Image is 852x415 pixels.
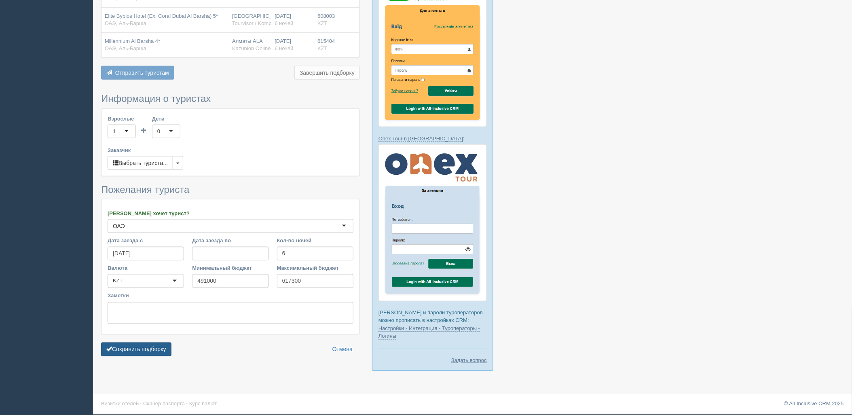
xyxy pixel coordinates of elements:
button: Отправить туристам [101,66,174,80]
label: Минимальный бюджет [192,265,268,272]
button: Завершить подборку [294,66,360,80]
a: Визитки отелей [101,401,139,407]
div: Алматы ALA [232,38,268,53]
span: 6 ночей [275,45,293,51]
div: [DATE] [275,38,311,53]
a: Задать вопрос [451,357,487,364]
div: 0 [157,127,160,136]
span: · [140,401,142,407]
span: 615404 [317,38,335,44]
span: Millennium Al Barsha 4* [105,38,160,44]
button: Сохранить подборку [101,343,171,356]
span: · [186,401,188,407]
span: ОАЭ, Аль-Барша [105,20,146,26]
label: Заказчик [108,146,353,154]
label: Заметки [108,292,353,300]
div: [GEOGRAPHIC_DATA] [232,13,268,28]
span: 608003 [317,13,335,19]
label: Валюта [108,265,184,272]
span: Отправить туристам [115,70,169,76]
span: Tourvisor / Kompas (KZ) [232,20,289,26]
div: ОАЭ [113,222,125,230]
label: Дети [152,115,180,123]
a: Сканер паспорта [143,401,185,407]
p: [PERSON_NAME] и пароли туроператоров можно прописать в настройках CRM: [378,309,487,340]
div: 1 [113,127,116,136]
p: : [378,135,487,142]
div: [DATE] [275,13,311,28]
a: © All-Inclusive CRM 2025 [784,401,844,407]
label: Максимальный бюджет [277,265,353,272]
span: Elite Byblos Hotel (Ex. Coral Dubai Al Barsha) 5* [105,13,218,19]
label: [PERSON_NAME] хочет турист? [108,210,353,217]
label: Дата заезда с [108,237,184,245]
span: KZT [317,20,328,26]
span: KZT [317,45,328,51]
a: Настройки - Интеграция - Туроператоры - Логины [378,326,480,340]
a: Курс валют [189,401,217,407]
span: 6 ночей [275,20,293,26]
button: Выбрать туриста... [108,156,173,170]
span: Kazunion Online [232,45,271,51]
img: onex-tour-%D0%BB%D0%BE%D0%B3%D0%B8%D0%BD-%D1%87%D0%B5%D1%80%D0%B5%D0%B7-%D1%81%D1%80%D0%BC-%D0%B4... [378,144,487,301]
span: Пожелания туриста [101,184,189,195]
span: ОАЭ, Аль-Барша [105,45,146,51]
label: Взрослые [108,115,136,123]
h3: Информация о туристах [101,93,360,104]
label: Кол-во ночей [277,237,353,245]
label: Дата заезда по [192,237,268,245]
div: KZT [113,277,123,285]
input: 7-10 или 7,10,14 [277,247,353,260]
a: Onex Tour в [GEOGRAPHIC_DATA] [378,136,463,142]
a: Отмена [327,343,358,356]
